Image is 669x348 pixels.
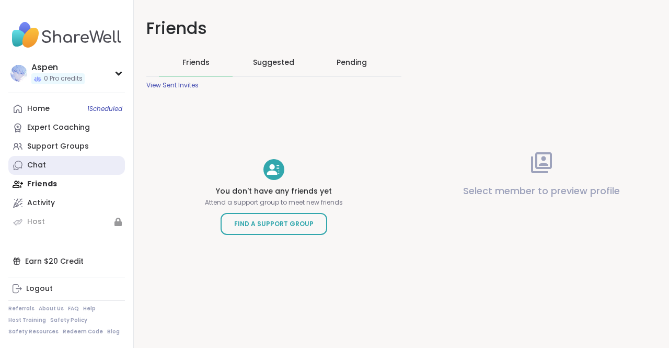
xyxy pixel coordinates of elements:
[205,198,343,207] p: Attend a support group to meet new friends
[83,305,96,312] a: Help
[107,328,120,335] a: Blog
[253,57,294,68] span: Suggested
[31,62,85,73] div: Aspen
[8,212,125,231] a: Host
[8,17,125,53] img: ShareWell Nav Logo
[8,328,59,335] a: Safety Resources
[39,305,64,312] a: About Us
[63,328,103,335] a: Redeem Code
[27,141,89,152] div: Support Groups
[205,186,343,197] h4: You don't have any friends yet
[8,317,46,324] a: Host Training
[8,99,125,118] a: Home1Scheduled
[27,104,50,114] div: Home
[234,219,314,229] span: Find a Support Group
[27,122,90,133] div: Expert Coaching
[8,156,125,175] a: Chat
[8,279,125,298] a: Logout
[8,252,125,271] div: Earn $20 Credit
[27,198,55,208] div: Activity
[87,105,122,113] span: 1 Scheduled
[337,57,367,68] div: Pending
[27,160,46,171] div: Chat
[8,137,125,156] a: Support Groups
[463,184,620,198] p: Select member to preview profile
[146,17,401,40] h1: Friends
[27,217,45,227] div: Host
[221,213,327,235] a: Find a Support Group
[8,194,125,212] a: Activity
[50,317,87,324] a: Safety Policy
[8,118,125,137] a: Expert Coaching
[182,57,210,68] span: Friends
[10,65,27,82] img: Aspen
[8,305,34,312] a: Referrals
[44,74,83,83] span: 0 Pro credits
[146,81,199,89] div: View Sent Invites
[68,305,79,312] a: FAQ
[26,284,53,294] div: Logout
